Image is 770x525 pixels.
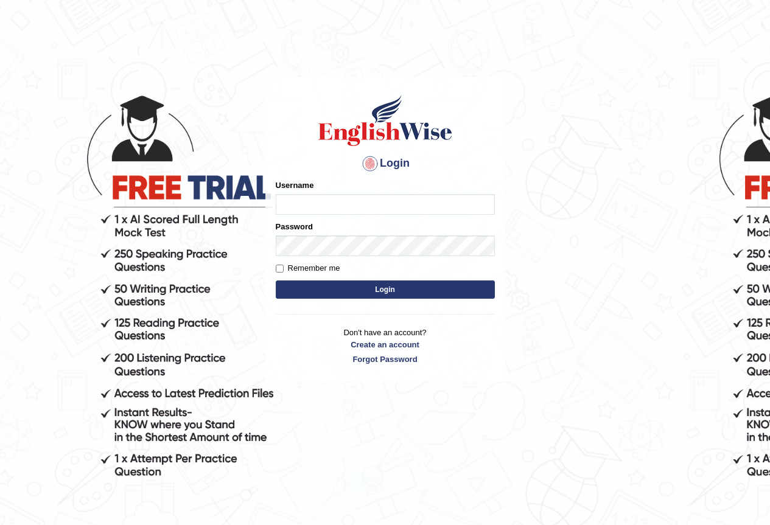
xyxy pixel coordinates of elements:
[276,353,495,365] a: Forgot Password
[276,179,314,191] label: Username
[276,154,495,173] h4: Login
[276,262,340,274] label: Remember me
[316,93,455,148] img: Logo of English Wise sign in for intelligent practice with AI
[276,339,495,350] a: Create an account
[276,327,495,364] p: Don't have an account?
[276,221,313,232] label: Password
[276,265,284,273] input: Remember me
[276,280,495,299] button: Login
